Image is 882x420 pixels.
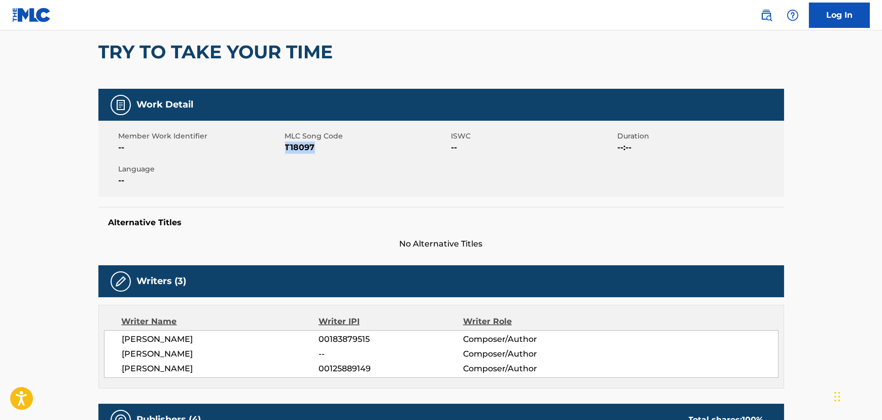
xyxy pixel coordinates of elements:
span: 00125889149 [319,363,463,375]
iframe: Chat Widget [831,371,882,420]
a: Log In [809,3,870,28]
h5: Alternative Titles [109,218,774,228]
span: Composer/Author [463,348,594,360]
span: Composer/Author [463,333,594,345]
div: Writer Role [463,316,594,328]
img: help [787,9,799,21]
img: Work Detail [115,99,127,111]
span: -- [119,142,283,154]
a: Public Search [756,5,777,25]
h2: TRY TO TAKE YOUR TIME [98,41,338,63]
span: [PERSON_NAME] [122,333,319,345]
span: 00183879515 [319,333,463,345]
span: -- [319,348,463,360]
img: MLC Logo [12,8,51,22]
span: -- [451,142,615,154]
div: Drag [834,381,840,412]
span: Language [119,164,283,174]
div: Help [783,5,803,25]
span: -- [119,174,283,187]
h5: Writers (3) [137,275,187,287]
h5: Work Detail [137,99,194,111]
span: Duration [618,131,782,142]
div: Writer Name [122,316,319,328]
span: [PERSON_NAME] [122,363,319,375]
img: Writers [115,275,127,288]
span: [PERSON_NAME] [122,348,319,360]
span: ISWC [451,131,615,142]
div: Writer IPI [319,316,463,328]
span: Member Work Identifier [119,131,283,142]
span: MLC Song Code [285,131,449,142]
span: --:-- [618,142,782,154]
span: Composer/Author [463,363,594,375]
span: No Alternative Titles [98,238,784,250]
img: search [760,9,772,21]
span: T18097 [285,142,449,154]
